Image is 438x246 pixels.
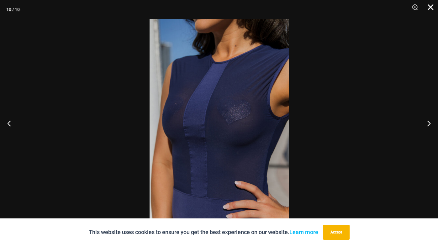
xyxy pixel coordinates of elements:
div: 10 / 10 [6,5,20,14]
img: Desire Me Navy 5192 Dress 14 [150,19,289,227]
button: Accept [323,225,350,240]
button: Next [414,107,438,139]
p: This website uses cookies to ensure you get the best experience on our website. [89,228,318,237]
a: Learn more [289,229,318,235]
